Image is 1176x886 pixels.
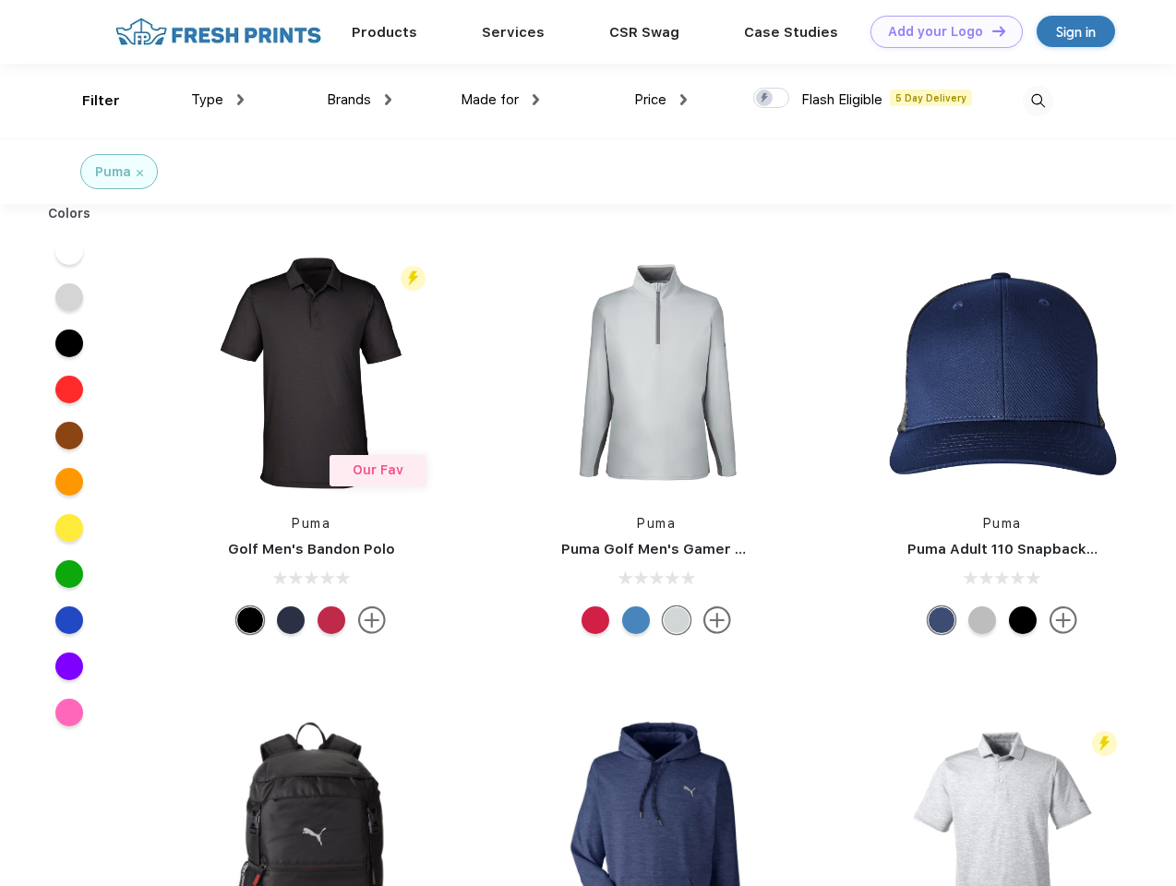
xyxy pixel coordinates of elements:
div: Filter [82,90,120,112]
img: dropdown.png [385,94,391,105]
img: dropdown.png [533,94,539,105]
img: fo%20logo%202.webp [110,16,327,48]
img: func=resize&h=266 [880,250,1125,496]
a: Golf Men's Bandon Polo [228,541,395,557]
div: Bright Cobalt [622,606,650,634]
a: Products [352,24,417,41]
a: Puma [292,516,330,531]
a: Sign in [1037,16,1115,47]
div: Navy Blazer [277,606,305,634]
span: Type [191,91,223,108]
img: flash_active_toggle.svg [1092,731,1117,756]
img: desktop_search.svg [1023,86,1053,116]
span: Our Fav [353,462,403,477]
img: filter_cancel.svg [137,170,143,176]
div: Puma [95,162,131,182]
a: Services [482,24,545,41]
div: Colors [34,204,105,223]
img: func=resize&h=266 [188,250,434,496]
div: Pma Blk Pma Blk [1009,606,1037,634]
a: Puma Golf Men's Gamer Golf Quarter-Zip [561,541,853,557]
span: Made for [461,91,519,108]
div: Sign in [1056,21,1096,42]
span: Flash Eligible [801,91,882,108]
div: Puma Black [236,606,264,634]
div: Ski Patrol [318,606,345,634]
a: Puma [983,516,1022,531]
div: Peacoat Qut Shd [928,606,955,634]
img: more.svg [358,606,386,634]
img: flash_active_toggle.svg [401,266,426,291]
span: Price [634,91,666,108]
img: dropdown.png [237,94,244,105]
img: dropdown.png [680,94,687,105]
div: Add your Logo [888,24,983,40]
div: Quarry with Brt Whit [968,606,996,634]
img: more.svg [703,606,731,634]
img: DT [992,26,1005,36]
a: CSR Swag [609,24,679,41]
div: High Rise [663,606,690,634]
span: 5 Day Delivery [890,90,972,106]
a: Puma [637,516,676,531]
img: more.svg [1050,606,1077,634]
div: Ski Patrol [582,606,609,634]
img: func=resize&h=266 [534,250,779,496]
span: Brands [327,91,371,108]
